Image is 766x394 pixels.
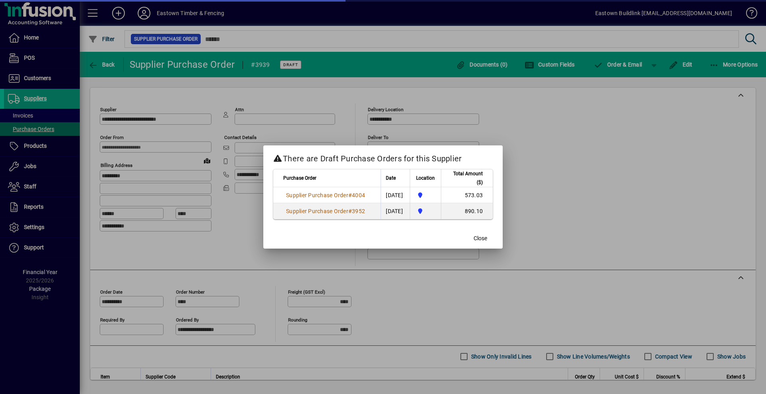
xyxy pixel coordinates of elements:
button: Close [468,231,493,245]
a: Supplier Purchase Order#3952 [283,207,368,216]
td: [DATE] [381,203,410,219]
span: Purchase Order [283,174,316,182]
span: Holyoake St [415,191,436,200]
td: [DATE] [381,187,410,203]
span: Close [474,234,487,243]
td: 890.10 [441,203,493,219]
span: # [348,208,352,214]
span: Location [416,174,435,182]
span: 4004 [352,192,365,198]
span: Supplier Purchase Order [286,192,348,198]
h2: There are Draft Purchase Orders for this Supplier [263,145,503,169]
span: Supplier Purchase Order [286,208,348,214]
td: 573.03 [441,187,493,203]
span: 3952 [352,208,365,214]
span: Holyoake St [415,207,436,216]
span: Total Amount ($) [446,169,483,187]
span: Date [386,174,396,182]
span: # [348,192,352,198]
a: Supplier Purchase Order#4004 [283,191,368,200]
